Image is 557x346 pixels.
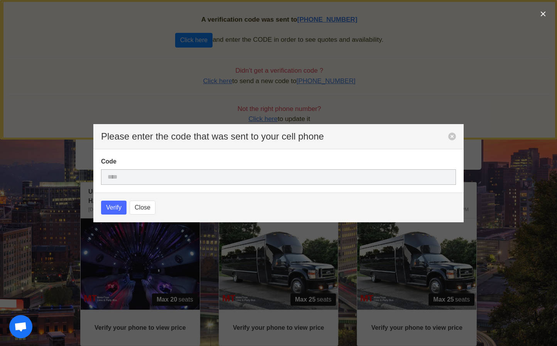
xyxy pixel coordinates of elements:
button: Verify [101,201,127,215]
p: Please enter the code that was sent to your cell phone [101,132,448,141]
span: Verify [106,203,122,212]
button: Close [130,201,155,215]
label: Code [101,157,456,166]
div: Open chat [9,315,32,338]
span: Close [135,203,150,212]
